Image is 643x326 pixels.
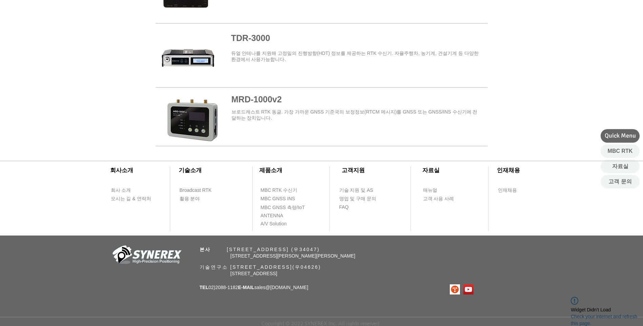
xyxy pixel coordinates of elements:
span: ​ [STREET_ADDRESS] (우34047) [200,247,320,252]
span: 기술연구소 [STREET_ADDRESS](우04626) [200,264,321,270]
a: MBC RTK [601,144,640,158]
a: ANTENNA [260,211,299,220]
a: MBC GNSS INS [260,195,303,203]
div: Widget Didn’t Load [565,306,611,313]
a: 활용 분야 [179,195,218,203]
span: MBC GNSS INS [261,196,295,202]
span: 02)2088-1182 sales [200,285,308,290]
a: MBC GNSS 측량/IoT [260,203,320,212]
span: 회사 소개 [111,187,131,194]
div: Quick Menu [601,129,640,143]
span: Broadcast RTK [180,187,212,194]
a: A/V Solution [260,220,299,228]
span: ​제품소개 [259,167,282,174]
a: 영업 및 구매 문의 [339,195,378,203]
a: FAQ [339,203,378,211]
span: 매뉴얼 [423,187,437,194]
span: ​고객지원 [342,167,365,174]
span: 고객 사용 사례 [423,196,454,202]
span: A/V Solution [261,221,287,227]
span: 활용 분야 [180,196,200,202]
span: ​회사소개 [110,167,133,174]
span: 본사 [200,247,211,252]
span: 기술 지원 및 AS [339,187,373,194]
a: 기술 지원 및 AS [339,186,390,195]
a: Broadcast RTK [179,186,218,195]
a: 자료실 [601,160,640,173]
span: 자료실 [612,163,628,170]
span: MBC GNSS 측량/IoT [261,204,305,211]
a: 고객 문의 [601,175,640,188]
span: MBC RTK 수신기 [261,187,298,194]
a: 회사 소개 [110,186,149,195]
span: Copyright © 2022 SYNEREX Inc. All rights reserved [261,320,379,326]
span: ​기술소개 [179,167,202,174]
a: 오시는 길 & 연락처 [110,195,156,203]
span: 인재채용 [498,187,517,194]
span: ​자료실 [422,167,440,174]
span: 오시는 길 & 연락처 [111,196,151,202]
img: 회사_로고-removebg-preview.png [109,245,183,267]
span: [STREET_ADDRESS] [230,271,277,276]
span: MBC RTK [608,147,633,155]
span: ANTENNA [261,212,283,219]
span: [STREET_ADDRESS][PERSON_NAME][PERSON_NAME] [230,253,356,259]
a: MBC RTK 수신기 [260,186,311,195]
span: 고객 문의 [608,178,631,185]
img: 티스토리로고 [450,284,460,294]
a: 인재채용 [498,186,530,195]
ul: SNS 모음 [450,284,474,294]
span: TEL [200,285,208,290]
img: 유튜브 사회 아이콘 [463,284,474,294]
span: Quick Menu [605,131,636,140]
a: 매뉴얼 [423,186,462,195]
a: @[DOMAIN_NAME] [265,285,308,290]
span: 영업 및 구매 문의 [339,196,377,202]
span: E-MAIL [238,285,254,290]
a: 고객 사용 사례 [423,195,462,203]
span: ​인재채용 [497,167,520,174]
span: FAQ [339,204,349,211]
